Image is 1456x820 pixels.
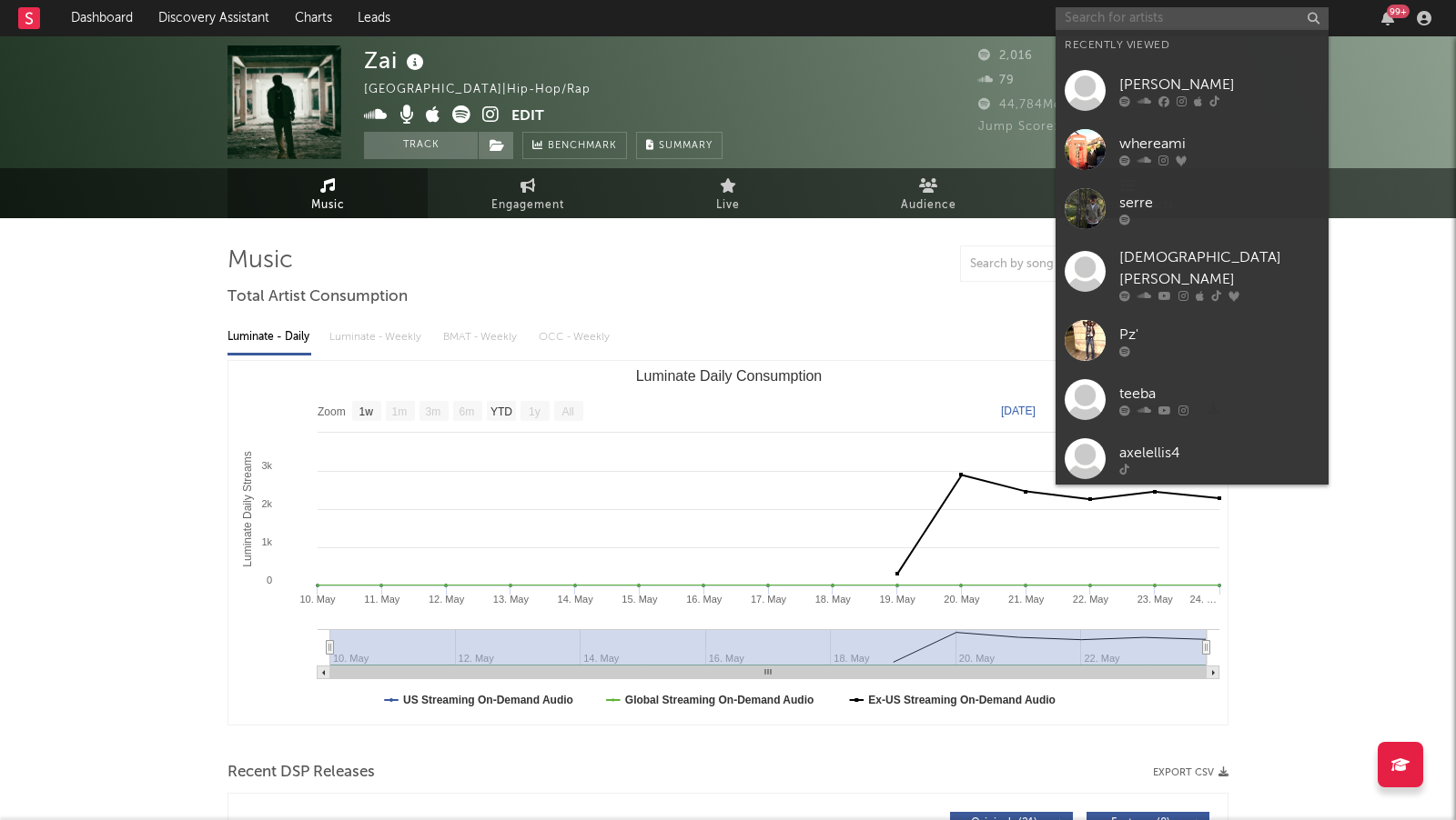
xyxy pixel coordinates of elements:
text: Luminate Daily Streams [241,451,254,566]
span: 44,784 Monthly Listeners [978,99,1154,111]
a: [PERSON_NAME] [1056,61,1329,120]
span: Jump Score: 46.9 [978,121,1087,133]
text: Zoom [318,405,346,418]
span: Audience [901,195,956,216]
div: serre [1119,193,1319,215]
text: 3k [261,460,272,471]
div: teeba [1119,384,1319,405]
a: axelellis4 [1056,429,1329,488]
text: 17. May [751,594,787,605]
button: 99+ [1381,11,1394,25]
text: Luminate Daily Consumption [636,368,823,384]
a: Pz' [1056,311,1329,370]
div: 99 + [1387,5,1410,18]
div: [GEOGRAPHIC_DATA] | Hip-Hop/Rap [364,79,612,101]
button: Summary [636,132,723,159]
div: Luminate - Daily [227,322,311,353]
div: axelellis4 [1119,443,1319,465]
text: 19. May [880,594,916,605]
text: 15. May [622,594,658,605]
text: 11. May [364,594,400,605]
div: Recently Viewed [1065,35,1319,56]
text: 16. May [686,594,723,605]
text: 13. May [493,594,530,605]
button: Export CSV [1153,767,1228,778]
span: 79 [978,75,1015,86]
text: 24. … [1190,594,1217,605]
a: Audience [828,168,1028,218]
input: Search by song name or URL [961,257,1153,272]
text: 20. May [944,594,980,605]
text: Global Streaming On-Demand Audio [625,694,814,706]
button: Track [364,132,478,159]
input: Search for artists [1056,7,1329,30]
text: US Streaming On-Demand Audio [403,694,573,706]
span: Total Artist Consumption [227,286,408,308]
text: 22. May [1073,594,1109,605]
div: whereami [1119,134,1319,155]
button: Edit [511,105,544,128]
text: 2k [261,498,272,509]
a: whereami [1056,120,1329,179]
a: teeba [1056,370,1329,429]
a: Engagement [428,168,628,218]
text: 6m [460,405,475,418]
span: Recent DSP Releases [227,762,375,784]
text: 10. May [299,594,336,605]
text: 1m [392,405,408,418]
div: [DEMOGRAPHIC_DATA][PERSON_NAME] [1119,247,1319,291]
text: 14. May [558,594,594,605]
text: 3m [426,405,441,418]
text: 21. May [1008,594,1045,605]
a: Playlists/Charts [1028,168,1228,218]
span: Music [311,195,345,216]
svg: Luminate Daily Consumption [228,361,1228,725]
span: Summary [659,141,713,151]
text: 23. May [1137,594,1174,605]
span: Benchmark [548,135,617,157]
a: Music [227,168,428,218]
text: 1y [529,405,541,418]
text: Ex-US Streaming On-Demand Audio [868,694,1056,706]
text: 12. May [429,594,465,605]
a: serre [1056,179,1329,238]
a: [DEMOGRAPHIC_DATA][PERSON_NAME] [1056,238,1329,311]
text: All [561,405,573,418]
text: 18. May [815,594,852,605]
text: 1k [261,536,272,547]
span: 2,016 [978,50,1033,62]
div: [PERSON_NAME] [1119,75,1319,96]
span: Engagement [491,195,564,216]
text: YTD [490,405,512,418]
div: Zai [364,45,429,75]
text: 0 [267,575,272,585]
span: Live [716,195,740,216]
a: Benchmark [522,132,627,159]
div: Pz' [1119,325,1319,346]
a: Live [628,168,828,218]
text: [DATE] [1001,405,1036,417]
text: 1w [359,405,374,418]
